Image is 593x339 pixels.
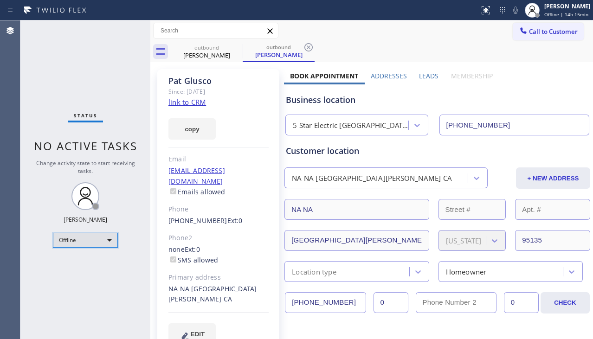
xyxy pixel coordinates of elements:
input: Phone Number [285,292,366,313]
button: CHECK [541,292,590,313]
span: EDIT [191,331,205,338]
input: Emails allowed [170,188,176,194]
div: [PERSON_NAME] [64,216,107,224]
button: Call to Customer [513,23,584,40]
input: ZIP [515,230,590,251]
div: Pat Glusco [168,76,269,86]
label: Membership [451,71,493,80]
input: Ext. 2 [504,292,539,313]
input: Search [154,23,278,38]
div: Phone2 [168,233,269,243]
span: Ext: 0 [227,216,243,225]
label: Leads [419,71,438,80]
div: [PERSON_NAME] [172,51,242,59]
div: 5 Star Electric [GEOGRAPHIC_DATA][PERSON_NAME] [293,120,409,131]
button: Mute [509,4,522,17]
label: Addresses [371,71,407,80]
label: Emails allowed [168,187,226,196]
div: NA NA [GEOGRAPHIC_DATA][PERSON_NAME] CA [168,284,269,305]
span: Offline | 14h 15min [544,11,588,18]
div: Homeowner [446,266,487,277]
div: none [168,244,269,266]
span: Change activity state to start receiving tasks. [36,159,135,175]
span: No active tasks [34,138,137,154]
div: Business location [286,94,589,106]
label: Book Appointment [290,71,358,80]
input: Phone Number 2 [416,292,496,313]
input: Ext. [374,292,408,313]
button: + NEW ADDRESS [516,167,590,189]
div: Pat Glusco [244,41,314,61]
a: [EMAIL_ADDRESS][DOMAIN_NAME] [168,166,225,185]
div: Location type [292,266,336,277]
input: Phone Number [439,115,589,135]
div: NA NA [GEOGRAPHIC_DATA][PERSON_NAME] CA [292,173,452,184]
div: Primary address [168,272,269,283]
div: Phone [168,204,269,215]
a: link to CRM [168,97,206,107]
div: [PERSON_NAME] [244,51,314,59]
input: Street # [438,199,506,220]
span: Status [74,112,97,119]
button: copy [168,118,216,140]
div: Since: [DATE] [168,86,269,97]
div: [PERSON_NAME] [544,2,590,10]
input: Apt. # [515,199,590,220]
a: [PHONE_NUMBER] [168,216,227,225]
div: outbound [172,44,242,51]
div: Customer location [286,145,589,157]
div: Offline [53,233,118,248]
span: Call to Customer [529,27,578,36]
input: SMS allowed [170,256,176,262]
input: Address [284,199,429,220]
input: City [284,230,429,251]
div: Email [168,154,269,165]
div: Pat Glusco [172,41,242,62]
span: Ext: 0 [185,245,200,254]
div: outbound [244,44,314,51]
label: SMS allowed [168,256,218,264]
